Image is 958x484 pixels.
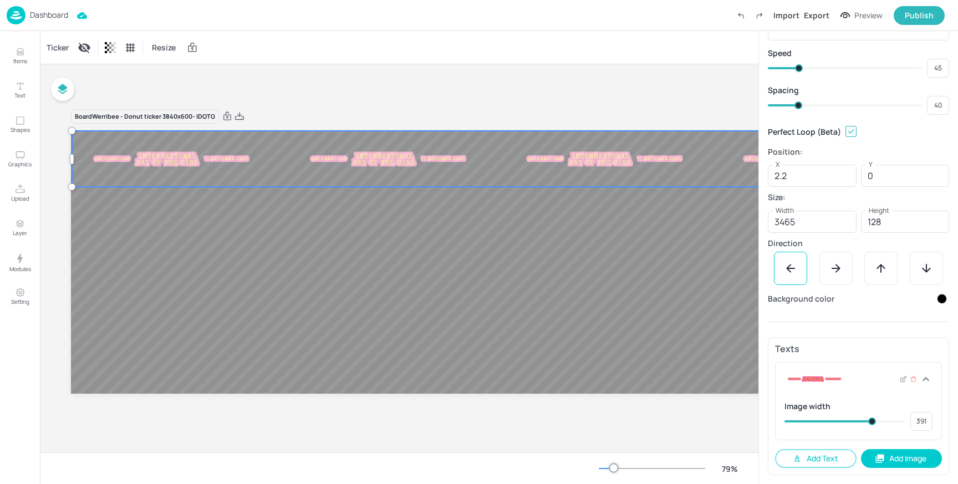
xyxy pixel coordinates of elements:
img: 2025-09-22-1758502633871zrm6e70h0a9.png [787,369,842,389]
div: Publish [905,9,934,22]
label: Undo (Ctrl + Z) [731,6,750,25]
button: Add Text [775,449,857,468]
div: Board Werribee - Donut ticker 3840x600- IDOTG [71,109,219,124]
img: img [89,150,253,168]
img: img [739,150,903,168]
label: Redo (Ctrl + Y) [750,6,769,25]
div: Preview [854,9,883,22]
div: Ticker [44,39,71,57]
p: Position: [768,148,949,156]
div: Spacing [768,84,949,96]
img: img [523,150,686,168]
button: Add Image [861,449,942,468]
p: Direction [768,240,949,247]
p: Background color [768,295,834,303]
img: logo-86c26b7e.jpg [7,6,26,24]
label: Height [869,206,889,215]
div: Import [773,9,799,21]
img: img [306,150,470,168]
button: Preview [834,7,889,24]
p: Texts [775,345,942,353]
p: Dashboard [30,11,68,19]
div: Export [804,9,829,21]
span: Resize [150,42,178,53]
label: Width [776,206,794,215]
label: X [776,160,780,169]
button: Publish [894,6,945,25]
div: Speed [768,47,949,59]
div: 79 % [716,463,743,475]
p: Size: [768,193,949,201]
div: Perfect Loop (Beta) [768,121,949,141]
label: Y [869,160,873,169]
div: Image width [784,400,932,412]
div: Display condition [75,39,93,57]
